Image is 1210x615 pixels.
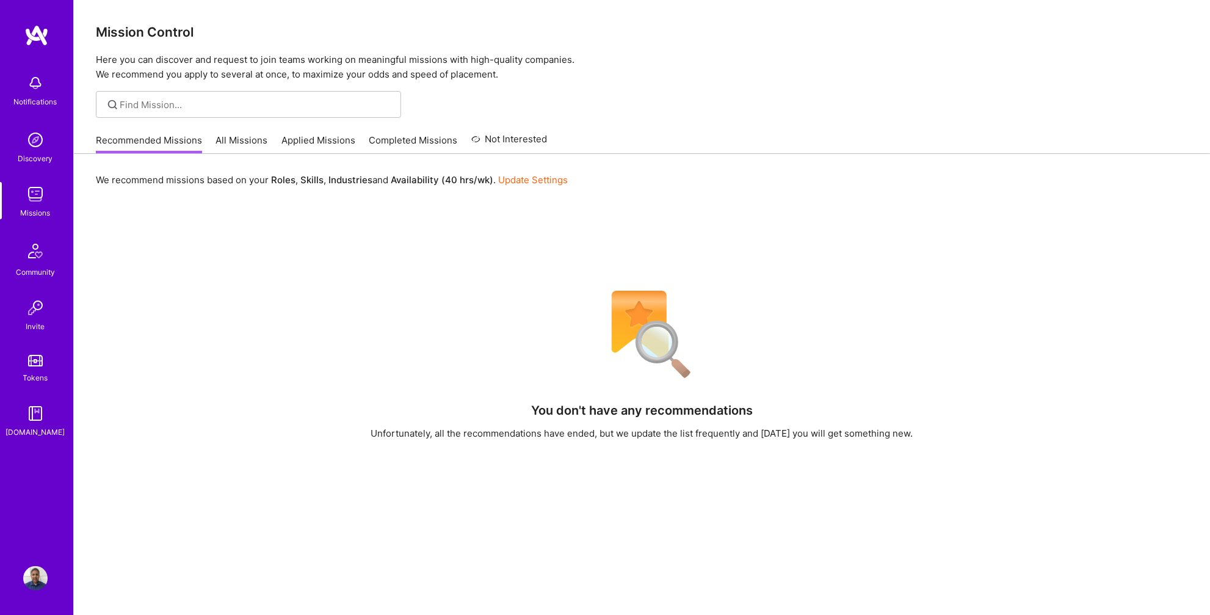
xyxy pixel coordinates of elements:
img: guide book [23,401,48,426]
a: Not Interested [471,132,548,154]
img: Community [21,236,50,266]
div: Notifications [14,95,57,108]
div: Community [16,266,55,278]
img: tokens [28,355,43,366]
a: Applied Missions [281,134,355,154]
a: Completed Missions [369,134,458,154]
div: [DOMAIN_NAME] [6,426,65,439]
a: Update Settings [498,174,568,186]
img: User Avatar [23,566,48,591]
p: Here you can discover and request to join teams working on meaningful missions with high-quality ... [96,53,1188,82]
a: Recommended Missions [96,134,202,154]
b: Industries [328,174,372,186]
div: Missions [21,206,51,219]
a: User Avatar [20,566,51,591]
input: Find Mission... [120,98,392,111]
img: teamwork [23,182,48,206]
h4: You don't have any recommendations [531,403,753,418]
b: Roles [271,174,295,186]
b: Skills [300,174,324,186]
img: bell [23,71,48,95]
a: All Missions [216,134,268,154]
div: Discovery [18,152,53,165]
img: Invite [23,296,48,320]
p: We recommend missions based on your , , and . [96,173,568,186]
div: Unfortunately, all the recommendations have ended, but we update the list frequently and [DATE] y... [371,427,913,440]
img: discovery [23,128,48,152]
b: Availability (40 hrs/wk) [391,174,493,186]
i: icon SearchGrey [106,98,120,112]
img: logo [24,24,49,46]
h3: Mission Control [96,24,1188,40]
div: Tokens [23,371,48,384]
img: No Results [590,283,694,387]
div: Invite [26,320,45,333]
